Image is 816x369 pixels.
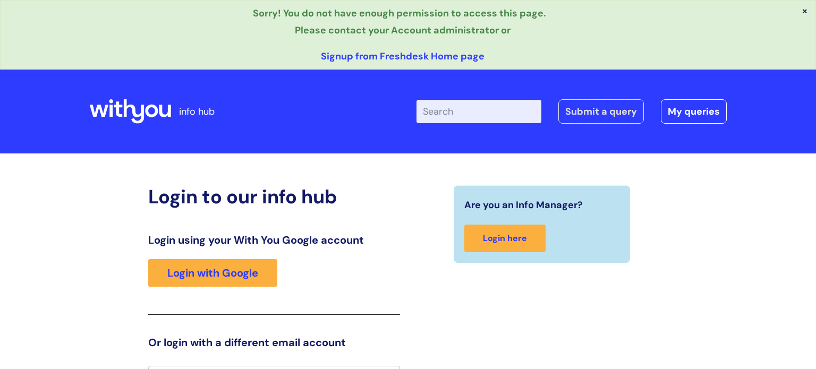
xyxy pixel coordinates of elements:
span: Are you an Info Manager? [464,196,583,213]
a: Login with Google [148,259,277,287]
h3: Or login with a different email account [148,336,400,349]
a: Submit a query [558,99,644,124]
h2: Login to our info hub [148,185,400,208]
a: Login here [464,225,546,253]
p: Sorry! You do not have enough permission to access this page. Please contact your Account adminis... [8,5,797,39]
h3: Login using your With You Google account [148,234,400,246]
p: info hub [179,103,215,120]
input: Search [416,100,541,123]
a: My queries [661,99,727,124]
button: × [802,6,808,15]
a: Signup from Freshdesk Home page [321,50,484,63]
